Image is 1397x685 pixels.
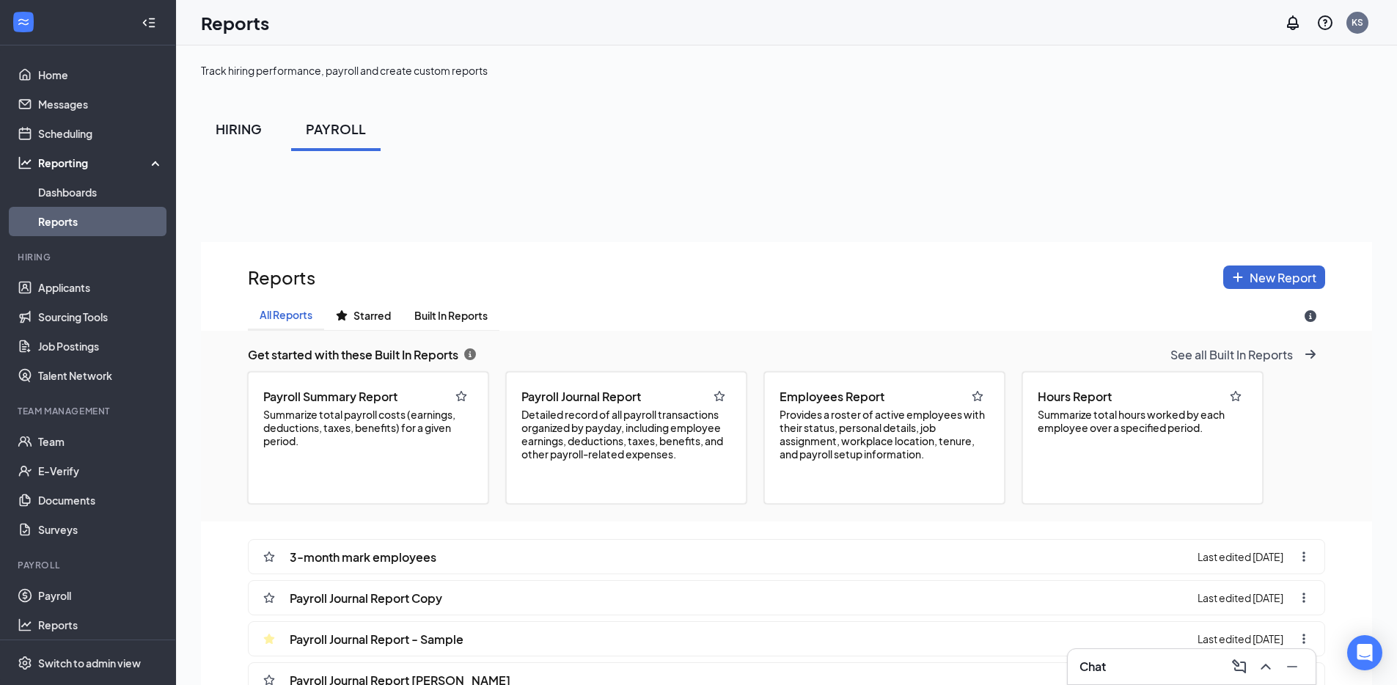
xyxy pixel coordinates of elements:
svg: Notifications [1284,14,1302,32]
div: Track hiring performance, payroll and create custom reports [201,63,488,78]
svg: Settings [18,656,32,670]
span: Last edited [DATE] [1198,550,1283,563]
div: Open Intercom Messenger [1347,635,1382,670]
svg: QuestionInfo [1316,14,1334,32]
button: ellipsis-vertical icon [1289,545,1319,568]
a: Reports [38,207,164,236]
span: Get started with these Built In Reports [248,347,458,362]
a: Talent Network [38,361,164,390]
svg: ChevronUp [1257,658,1275,675]
a: Scheduling [38,119,164,148]
span: Last edited [DATE] [1198,632,1283,645]
button: circle-info icon [1296,304,1325,328]
iframe: explo-dashboard [201,169,1372,242]
span: Summarize total payroll costs (earnings, deductions, taxes, benefits) for a given period. [263,408,473,447]
div: Team Management [18,405,161,417]
button: regular-star icon [705,384,734,408]
span: Employees Report [780,389,884,404]
svg: ComposeMessage [1231,658,1248,675]
svg: Analysis [18,155,32,170]
a: Job Postings [38,331,164,361]
div: Hiring [18,251,161,263]
button: ellipsis-vertical icon [1289,586,1319,609]
svg: Minimize [1283,658,1301,675]
button: undefined icon [1162,342,1325,366]
span: Built In Reports [414,309,488,322]
span: Hours Report [1038,389,1112,404]
a: Surveys [38,515,164,544]
a: Documents [38,486,164,515]
button: Minimize [1280,655,1304,678]
a: Reports [38,610,164,640]
span: Summarize total hours worked by each employee over a specified period. [1038,408,1247,434]
span: See all Built In Reports [1170,347,1293,362]
div: Reporting [38,155,164,170]
button: regular-star icon [254,586,284,609]
a: Applicants [38,273,164,302]
span: Payroll Journal Report Copy [290,590,442,606]
a: Messages [38,89,164,119]
span: Starred [353,309,391,322]
h1: Reports [201,10,269,35]
a: Payroll [38,581,164,610]
div: KS [1352,16,1363,29]
svg: Collapse [142,15,156,30]
span: Detailed record of all payroll transactions organized by payday, including employee earnings, ded... [521,408,731,461]
button: star icon [254,627,284,651]
a: Sourcing Tools [38,302,164,331]
button: ellipsis-vertical icon [1289,627,1319,651]
a: Team [38,427,164,456]
button: ChevronUp [1254,655,1277,678]
button: regular-star icon [447,384,476,408]
span: Last edited [DATE] [1198,591,1283,604]
h3: Chat [1079,659,1106,675]
button: Starred [324,301,403,330]
span: Payroll Summary Report [263,389,397,404]
div: HIRING [216,120,262,138]
div: PAYROLL [306,120,366,138]
button: regular-star icon [254,545,284,568]
button: All Reports [248,301,324,330]
span: Reports [248,266,315,288]
button: plus icon [1223,265,1325,289]
button: regular-star icon [1221,384,1250,408]
button: Built In Reports [403,301,499,330]
a: Dashboards [38,177,164,207]
a: E-Verify [38,456,164,486]
div: Payroll [18,559,161,571]
button: regular-star icon [963,384,992,408]
a: Home [38,60,164,89]
svg: WorkstreamLogo [16,15,31,29]
div: Switch to admin view [38,656,141,670]
span: 3-month mark employees [290,549,436,565]
button: ComposeMessage [1228,655,1251,678]
span: Payroll Journal Report [521,389,641,404]
span: All Reports [260,309,312,321]
span: Provides a roster of active employees with their status, personal details, job assignment, workpl... [780,408,989,461]
span: Payroll Journal Report - Sample [290,631,463,647]
span: New Report [1250,270,1316,285]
